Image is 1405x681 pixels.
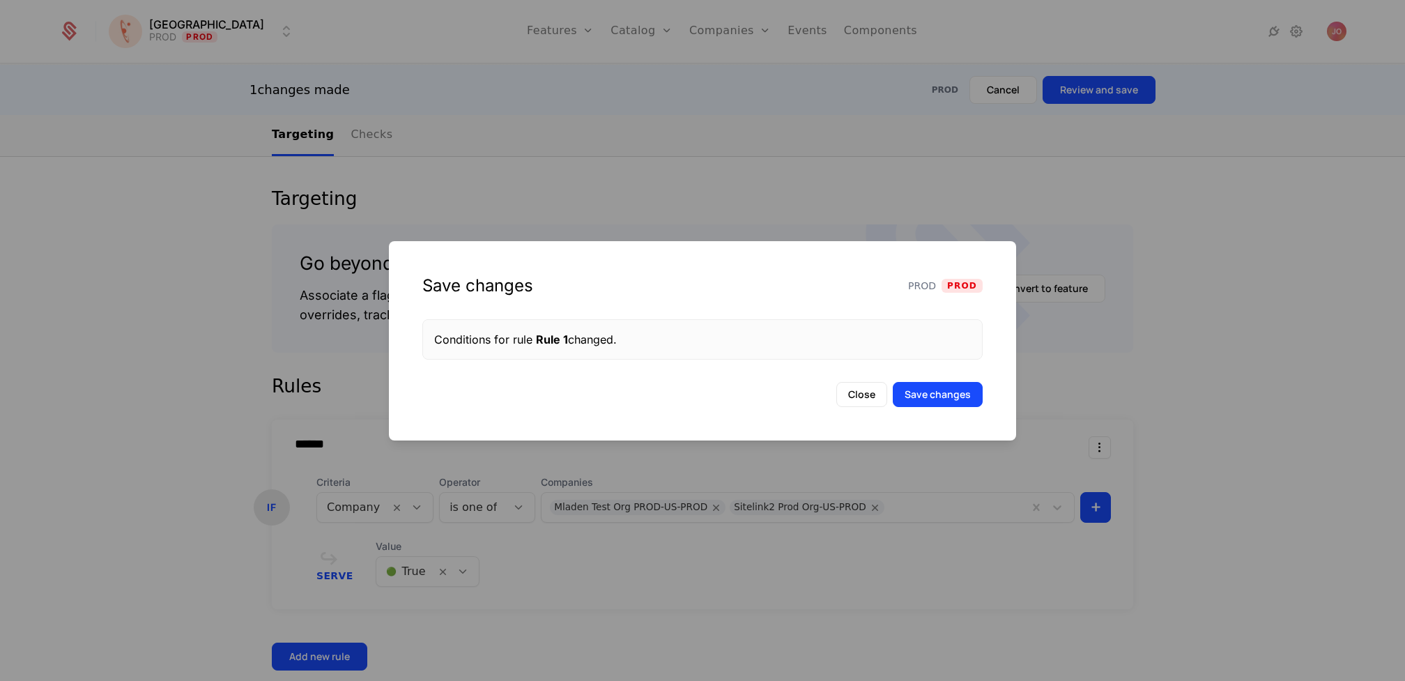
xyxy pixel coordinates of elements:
[942,279,983,293] span: Prod
[836,382,887,407] button: Close
[536,332,568,346] span: Rule 1
[908,279,936,293] span: PROD
[893,382,983,407] button: Save changes
[422,275,533,297] div: Save changes
[434,331,971,348] div: Conditions for rule changed.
